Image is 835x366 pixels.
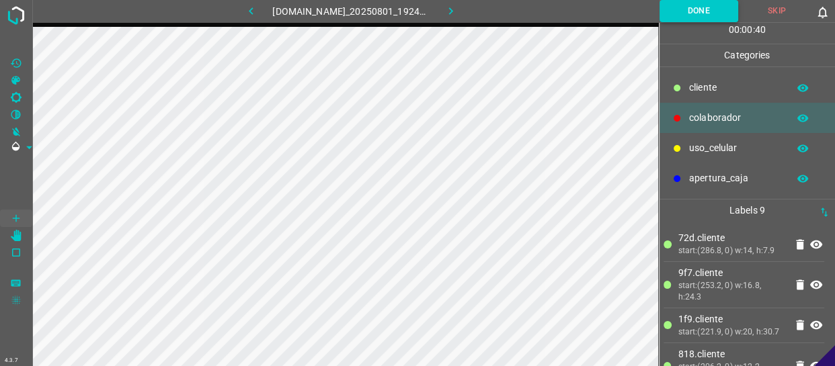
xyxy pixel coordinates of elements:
p: 9f7.​​cliente [678,266,785,280]
p: Labels 9 [664,199,832,222]
p: 1f9.​​cliente [678,312,786,326]
img: logo [4,3,28,28]
p: 72d.​​cliente [678,231,786,245]
p: uso_celular [689,141,781,155]
div: start:(253.2, 0) w:16.8, h:24.3 [678,280,785,304]
p: ​​cliente [689,81,781,95]
p: 00 [742,23,752,37]
h6: [DOMAIN_NAME]_20250801_192440_000008850.jpg [272,3,429,22]
p: 00 [729,23,740,37]
p: apertura_caja [689,171,781,185]
div: start:(221.9, 0) w:20, h:30.7 [678,326,786,338]
p: colaborador [689,111,781,125]
div: start:(286.8, 0) w:14, h:7.9 [678,245,786,257]
div: : : [729,23,766,44]
div: 4.3.7 [1,355,22,366]
p: 818.​​cliente [678,347,785,361]
p: 40 [755,23,766,37]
